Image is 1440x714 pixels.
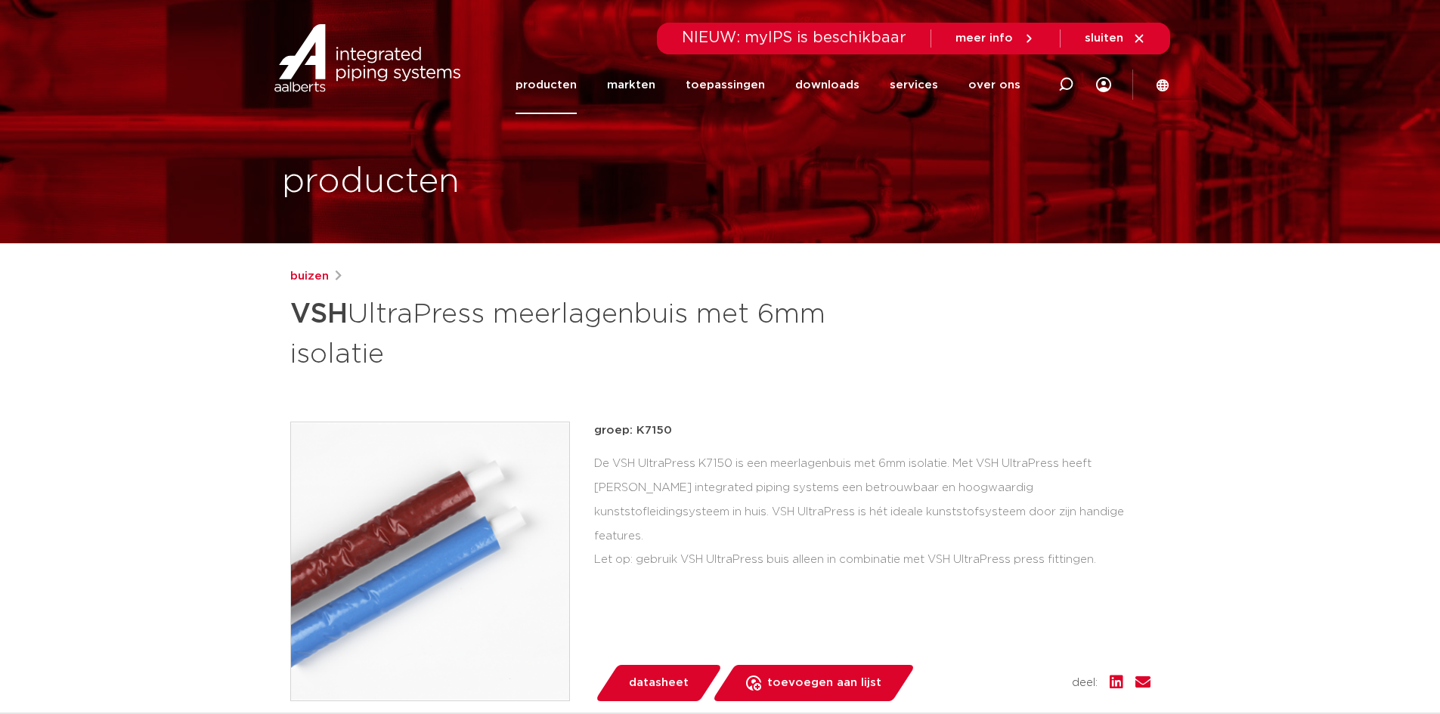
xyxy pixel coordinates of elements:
[291,422,569,700] img: Product Image for VSH UltraPress meerlagenbuis met 6mm isolatie
[594,452,1150,572] div: De VSH UltraPress K7150 is een meerlagenbuis met 6mm isolatie. Met VSH UltraPress heeft [PERSON_N...
[594,422,1150,440] p: groep: K7150
[1085,32,1146,45] a: sluiten
[767,671,881,695] span: toevoegen aan lijst
[955,32,1013,44] span: meer info
[516,56,1020,114] nav: Menu
[890,56,938,114] a: services
[955,32,1036,45] a: meer info
[290,301,348,328] strong: VSH
[607,56,655,114] a: markten
[282,158,460,206] h1: producten
[1072,674,1098,692] span: deel:
[290,292,858,373] h1: UltraPress meerlagenbuis met 6mm isolatie
[795,56,859,114] a: downloads
[682,30,906,45] span: NIEUW: myIPS is beschikbaar
[594,665,723,701] a: datasheet
[1085,32,1123,44] span: sluiten
[516,56,577,114] a: producten
[686,56,765,114] a: toepassingen
[968,56,1020,114] a: over ons
[290,267,329,286] a: buizen
[629,671,689,695] span: datasheet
